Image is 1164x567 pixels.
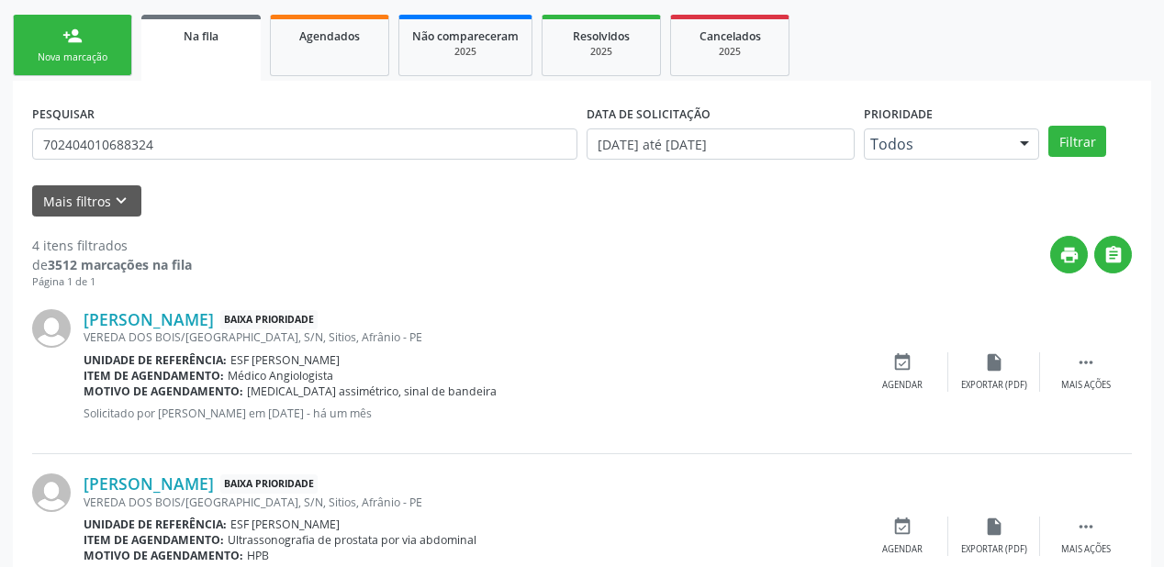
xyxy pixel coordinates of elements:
[984,352,1004,372] i: insert_drive_file
[1076,517,1096,537] i: 
[1059,245,1080,265] i: print
[247,548,269,563] span: HPB
[27,50,118,64] div: Nova marcação
[230,352,340,368] span: ESF [PERSON_NAME]
[32,236,192,255] div: 4 itens filtrados
[84,548,243,563] b: Motivo de agendamento:
[412,28,519,44] span: Não compareceram
[892,352,912,372] i: event_available
[587,100,711,128] label: DATA DE SOLICITAÇÃO
[882,379,923,392] div: Agendar
[864,100,933,128] label: Prioridade
[32,473,71,512] img: img
[184,28,218,44] span: Na fila
[220,474,318,494] span: Baixa Prioridade
[111,191,131,211] i: keyboard_arrow_down
[32,100,95,128] label: PESQUISAR
[555,45,647,59] div: 2025
[1103,245,1124,265] i: 
[700,28,761,44] span: Cancelados
[1094,236,1132,273] button: 
[870,135,1002,153] span: Todos
[84,352,227,368] b: Unidade de referência:
[84,329,856,345] div: VEREDA DOS BOIS/[GEOGRAPHIC_DATA], S/N, Sitios, Afrânio - PE
[32,309,71,348] img: img
[984,517,1004,537] i: insert_drive_file
[62,26,83,46] div: person_add
[961,379,1027,392] div: Exportar (PDF)
[1048,126,1106,157] button: Filtrar
[84,309,214,329] a: [PERSON_NAME]
[412,45,519,59] div: 2025
[1061,379,1111,392] div: Mais ações
[228,532,476,548] span: Ultrassonografia de prostata por via abdominal
[32,255,192,274] div: de
[587,128,855,160] input: Selecione um intervalo
[84,532,224,548] b: Item de agendamento:
[220,310,318,329] span: Baixa Prioridade
[84,517,227,532] b: Unidade de referência:
[1076,352,1096,372] i: 
[84,495,856,510] div: VEREDA DOS BOIS/[GEOGRAPHIC_DATA], S/N, Sitios, Afrânio - PE
[84,473,214,494] a: [PERSON_NAME]
[684,45,776,59] div: 2025
[1061,543,1111,556] div: Mais ações
[892,517,912,537] i: event_available
[84,384,243,399] b: Motivo de agendamento:
[882,543,923,556] div: Agendar
[1050,236,1088,273] button: print
[84,368,224,384] b: Item de agendamento:
[32,128,577,160] input: Nome, CNS
[32,185,141,217] button: Mais filtroskeyboard_arrow_down
[247,384,497,399] span: [MEDICAL_DATA] assimétrico, sinal de bandeira
[32,274,192,290] div: Página 1 de 1
[230,517,340,532] span: ESF [PERSON_NAME]
[228,368,333,384] span: Médico Angiologista
[84,406,856,421] p: Solicitado por [PERSON_NAME] em [DATE] - há um mês
[961,543,1027,556] div: Exportar (PDF)
[573,28,630,44] span: Resolvidos
[299,28,360,44] span: Agendados
[48,256,192,273] strong: 3512 marcações na fila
